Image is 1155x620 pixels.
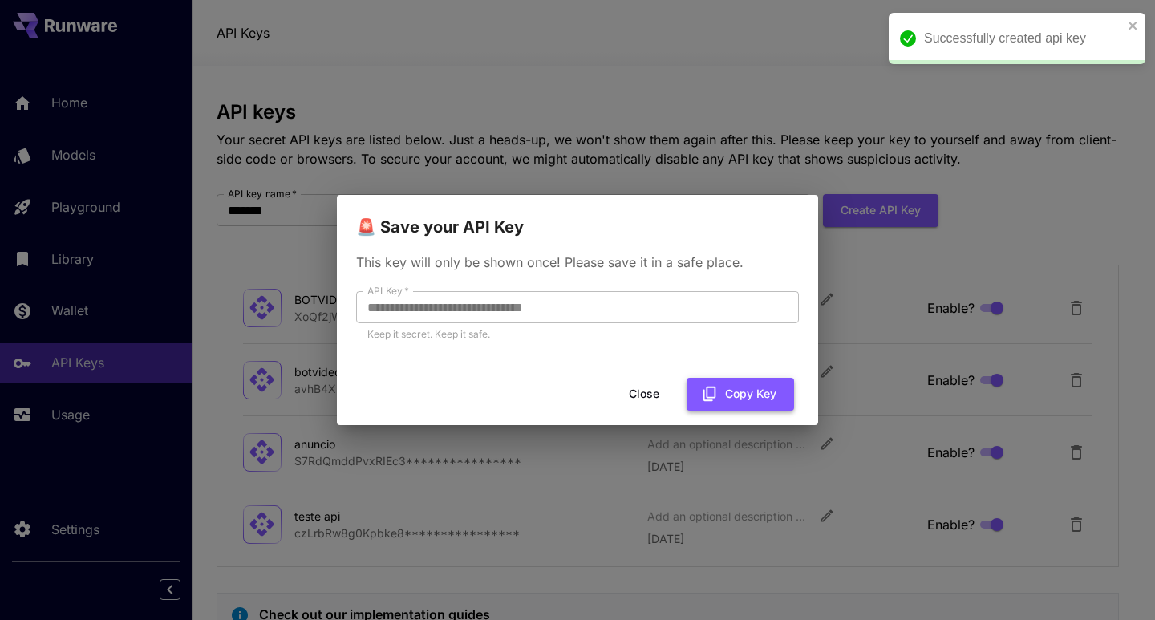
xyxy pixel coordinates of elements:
button: Copy Key [687,378,794,411]
button: close [1128,19,1139,32]
label: API Key [367,284,409,298]
div: Successfully created api key [924,29,1123,48]
p: Keep it secret. Keep it safe. [367,326,788,342]
p: This key will only be shown once! Please save it in a safe place. [356,253,799,272]
button: Close [608,378,680,411]
h2: 🚨 Save your API Key [337,195,818,240]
